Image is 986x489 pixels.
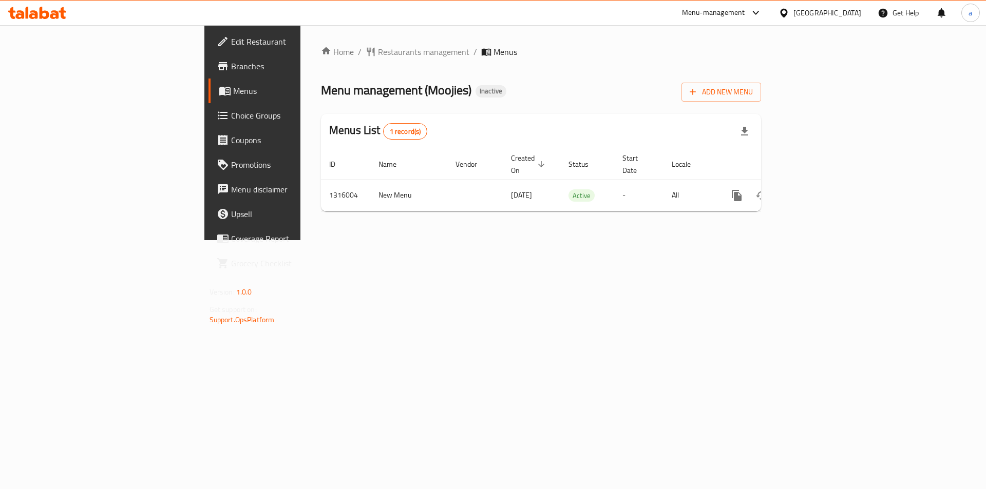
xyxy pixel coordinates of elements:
[682,7,745,19] div: Menu-management
[370,180,447,211] td: New Menu
[208,152,369,177] a: Promotions
[511,188,532,202] span: [DATE]
[208,29,369,54] a: Edit Restaurant
[231,257,361,269] span: Grocery Checklist
[231,208,361,220] span: Upsell
[622,152,651,177] span: Start Date
[208,202,369,226] a: Upsell
[208,79,369,103] a: Menus
[329,158,349,170] span: ID
[321,149,831,211] table: enhanced table
[208,54,369,79] a: Branches
[383,123,428,140] div: Total records count
[614,180,663,211] td: -
[208,177,369,202] a: Menu disclaimer
[568,158,602,170] span: Status
[231,183,361,195] span: Menu disclaimer
[208,103,369,128] a: Choice Groups
[329,123,427,140] h2: Menus List
[690,86,753,99] span: Add New Menu
[511,152,548,177] span: Created On
[231,232,361,245] span: Coverage Report
[321,46,761,58] nav: breadcrumb
[473,46,477,58] li: /
[663,180,716,211] td: All
[681,83,761,102] button: Add New Menu
[208,128,369,152] a: Coupons
[716,149,831,180] th: Actions
[231,159,361,171] span: Promotions
[236,285,252,299] span: 1.0.0
[231,109,361,122] span: Choice Groups
[476,85,506,97] div: Inactive
[749,183,774,208] button: Change Status
[672,158,704,170] span: Locale
[793,7,861,18] div: [GEOGRAPHIC_DATA]
[366,46,469,58] a: Restaurants management
[456,158,490,170] span: Vendor
[208,251,369,276] a: Grocery Checklist
[210,303,257,316] span: Get support on:
[732,119,757,144] div: Export file
[208,226,369,251] a: Coverage Report
[231,35,361,48] span: Edit Restaurant
[969,7,972,18] span: a
[568,190,595,202] span: Active
[494,46,517,58] span: Menus
[231,134,361,146] span: Coupons
[233,85,361,97] span: Menus
[725,183,749,208] button: more
[210,313,275,326] a: Support.OpsPlatform
[384,127,427,136] span: 1 record(s)
[378,158,410,170] span: Name
[210,285,235,299] span: Version:
[231,60,361,72] span: Branches
[378,46,469,58] span: Restaurants management
[476,87,506,95] span: Inactive
[321,79,471,102] span: Menu management ( Moojies )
